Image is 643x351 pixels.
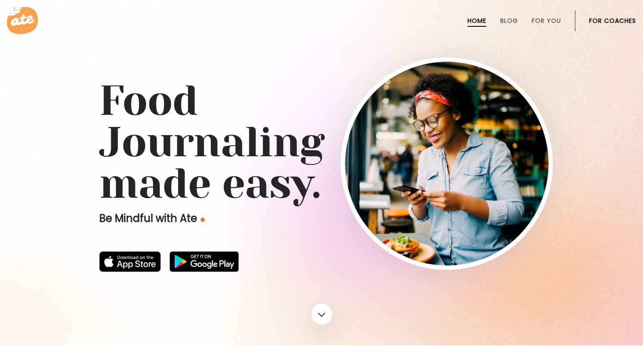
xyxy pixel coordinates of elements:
[589,17,636,24] a: For Coaches
[500,17,518,24] a: Blog
[345,62,549,266] img: home-hero-img-rounded.png
[169,251,239,272] img: badge-download-google.png
[532,17,561,24] a: For You
[99,251,161,272] img: badge-download-apple.svg
[99,212,341,225] p: Be Mindful with Ate
[99,80,544,205] h1: Food Journaling made easy.
[467,17,486,24] a: Home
